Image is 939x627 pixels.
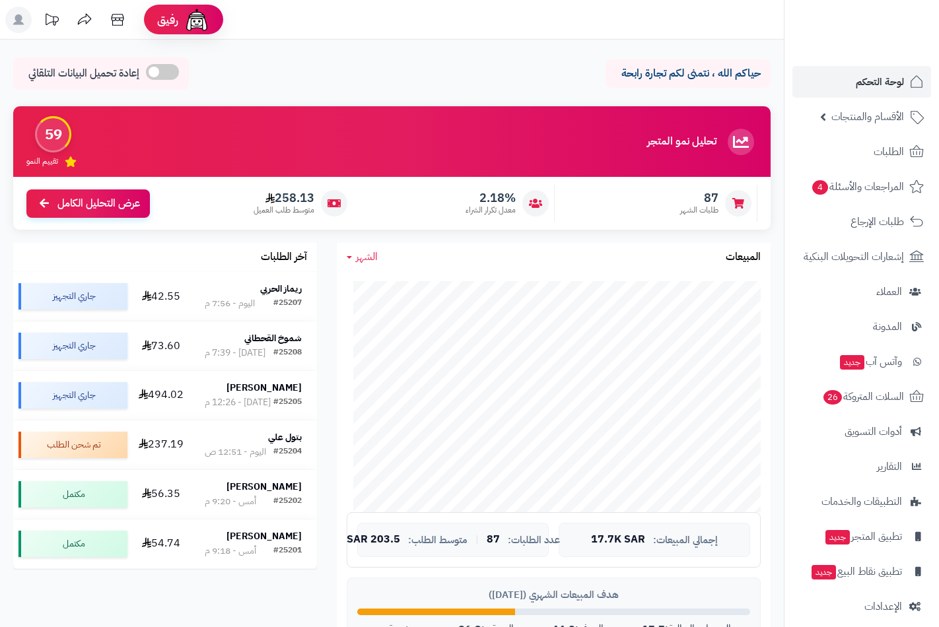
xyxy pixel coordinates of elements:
span: رفيق [157,12,178,28]
td: 54.74 [133,519,190,568]
div: أمس - 9:18 م [205,544,256,558]
span: | [475,535,479,544]
strong: [PERSON_NAME] [226,480,302,494]
img: ai-face.png [184,7,210,33]
div: مكتمل [18,481,127,508]
a: المدونة [792,311,931,343]
span: 87 [487,534,500,546]
td: 56.35 [133,470,190,519]
a: الإعدادات [792,591,931,622]
span: المراجعات والأسئلة [811,178,904,196]
span: تطبيق المتجر [824,527,902,546]
span: التقارير [877,457,902,476]
span: إشعارات التحويلات البنكية [804,247,904,266]
span: السلات المتروكة [822,387,904,406]
span: جديد [812,565,836,579]
strong: [PERSON_NAME] [226,529,302,543]
span: إعادة تحميل البيانات التلقائي [28,66,139,81]
span: 2.18% [466,191,516,205]
a: طلبات الإرجاع [792,206,931,238]
span: الأقسام والمنتجات [831,108,904,126]
div: #25207 [273,297,302,310]
h3: تحليل نمو المتجر [647,136,716,148]
div: هدف المبيعات الشهري ([DATE]) [357,588,750,602]
span: عدد الطلبات: [508,535,560,546]
div: أمس - 9:20 م [205,495,256,508]
a: وآتس آبجديد [792,346,931,378]
span: عرض التحليل الكامل [57,196,140,211]
a: تطبيق نقاط البيعجديد [792,556,931,587]
div: #25204 [273,445,302,459]
div: مكتمل [18,531,127,557]
span: الطلبات [874,143,904,161]
span: التطبيقات والخدمات [821,492,902,511]
div: اليوم - 12:51 ص [205,445,266,459]
td: 494.02 [133,371,190,420]
a: لوحة التحكم [792,66,931,98]
div: #25202 [273,495,302,508]
span: متوسط طلب العميل [254,205,314,216]
a: المراجعات والأسئلة4 [792,171,931,203]
span: جديد [825,530,850,544]
span: الإعدادات [864,597,902,616]
span: 203.5 SAR [347,534,400,546]
div: #25201 [273,544,302,558]
span: متوسط الطلب: [408,535,468,546]
span: جديد [840,355,864,370]
img: logo-2.png [849,28,926,55]
span: تطبيق نقاط البيع [810,562,902,581]
span: 258.13 [254,191,314,205]
span: العملاء [876,282,902,301]
strong: ريماز الحربي [260,282,302,296]
div: تم شحن الطلب [18,432,127,458]
div: جاري التجهيز [18,283,127,310]
span: لوحة التحكم [856,73,904,91]
span: طلبات الشهر [680,205,718,216]
span: 17.7K SAR [591,534,645,546]
span: 26 [823,390,842,405]
div: [DATE] - 12:26 م [205,396,271,409]
div: جاري التجهيز [18,382,127,409]
a: التقارير [792,451,931,482]
a: العملاء [792,276,931,308]
div: [DATE] - 7:39 م [205,346,265,360]
a: تطبيق المتجرجديد [792,521,931,552]
a: إشعارات التحويلات البنكية [792,241,931,273]
a: التطبيقات والخدمات [792,486,931,517]
a: تحديثات المنصة [35,7,68,36]
div: #25205 [273,396,302,409]
div: #25208 [273,346,302,360]
span: أدوات التسويق [845,422,902,441]
td: 42.55 [133,272,190,321]
span: وآتس آب [839,352,902,371]
strong: بتول علي [268,430,302,444]
td: 73.60 [133,321,190,370]
a: الطلبات [792,136,931,168]
p: حياكم الله ، نتمنى لكم تجارة رابحة [615,66,761,81]
a: أدوات التسويق [792,416,931,447]
span: المدونة [873,317,902,336]
span: طلبات الإرجاع [851,213,904,231]
strong: شموخ القحطاني [244,331,302,345]
span: الشهر [356,249,378,265]
span: إجمالي المبيعات: [653,535,718,546]
span: معدل تكرار الشراء [466,205,516,216]
a: عرض التحليل الكامل [26,189,150,218]
div: جاري التجهيز [18,333,127,359]
a: الشهر [347,249,378,265]
span: 4 [812,180,829,195]
div: اليوم - 7:56 م [205,297,255,310]
span: تقييم النمو [26,156,58,167]
a: السلات المتروكة26 [792,381,931,412]
h3: المبيعات [726,251,761,263]
strong: [PERSON_NAME] [226,381,302,395]
span: 87 [680,191,718,205]
td: 237.19 [133,420,190,469]
h3: آخر الطلبات [261,251,307,263]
